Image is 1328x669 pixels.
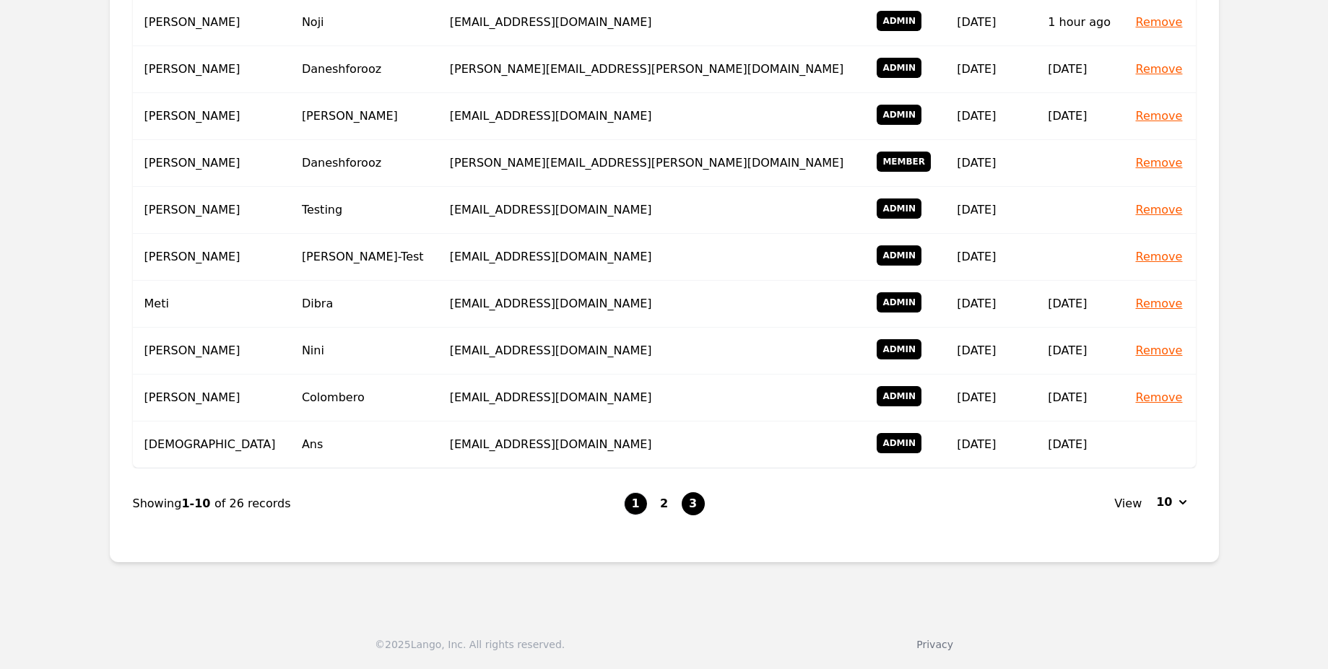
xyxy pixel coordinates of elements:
td: [EMAIL_ADDRESS][DOMAIN_NAME] [438,421,864,468]
button: 3 [682,492,705,515]
time: [DATE] [1048,390,1087,404]
button: Remove [1136,14,1183,31]
td: [PERSON_NAME] [133,46,290,93]
button: Remove [1136,342,1183,359]
button: 2 [653,492,676,515]
div: © 2025 Lango, Inc. All rights reserved. [375,637,565,652]
td: Nini [290,328,438,375]
td: Daneshforooz [290,46,438,93]
td: Daneshforooz [290,140,438,187]
time: [DATE] [957,109,996,123]
time: [DATE] [1048,109,1087,123]
button: Remove [1136,108,1183,125]
time: 1 hour ago [1048,15,1111,29]
time: [DATE] [957,344,996,357]
time: [DATE] [1048,344,1087,357]
span: Admin [877,11,921,31]
span: 10 [1156,494,1172,511]
button: Remove [1136,248,1183,266]
td: [PERSON_NAME] [133,328,290,375]
td: [PERSON_NAME] [133,93,290,140]
button: Remove [1136,154,1183,172]
td: [PERSON_NAME] [133,187,290,234]
span: Admin [877,339,921,359]
div: Showing of 26 records [133,495,624,512]
button: Remove [1136,295,1183,312]
span: Admin [877,386,921,406]
span: Admin [877,58,921,78]
td: Dibra [290,281,438,328]
span: Admin [877,198,921,219]
span: Admin [877,245,921,266]
span: View [1114,495,1142,512]
time: [DATE] [957,390,996,404]
span: Admin [877,433,921,453]
button: Remove [1136,61,1183,78]
td: [PERSON_NAME]-Test [290,234,438,281]
button: 10 [1147,491,1195,514]
td: [PERSON_NAME] [290,93,438,140]
span: 1-10 [181,497,214,510]
time: [DATE] [1048,297,1087,310]
td: Colombero [290,375,438,421]
td: Ans [290,421,438,468]
td: [PERSON_NAME][EMAIL_ADDRESS][PERSON_NAME][DOMAIN_NAME] [438,46,864,93]
time: [DATE] [957,250,996,263]
td: [EMAIL_ADDRESS][DOMAIN_NAME] [438,281,864,328]
time: [DATE] [957,437,996,451]
td: Meti [133,281,290,328]
a: Privacy [916,639,953,650]
td: [EMAIL_ADDRESS][DOMAIN_NAME] [438,328,864,375]
time: [DATE] [1048,62,1087,76]
td: [PERSON_NAME] [133,375,290,421]
time: [DATE] [957,15,996,29]
button: Remove [1136,389,1183,406]
nav: Page navigation [133,468,1196,539]
span: Admin [877,292,921,312]
td: [DEMOGRAPHIC_DATA] [133,421,290,468]
td: [PERSON_NAME] [133,140,290,187]
td: Testing [290,187,438,234]
td: [EMAIL_ADDRESS][DOMAIN_NAME] [438,187,864,234]
td: [EMAIL_ADDRESS][DOMAIN_NAME] [438,375,864,421]
span: Member [877,152,931,172]
time: [DATE] [957,297,996,310]
button: Remove [1136,201,1183,219]
td: [PERSON_NAME][EMAIL_ADDRESS][PERSON_NAME][DOMAIN_NAME] [438,140,864,187]
time: [DATE] [957,62,996,76]
td: [PERSON_NAME] [133,234,290,281]
td: [EMAIL_ADDRESS][DOMAIN_NAME] [438,93,864,140]
td: [EMAIL_ADDRESS][DOMAIN_NAME] [438,234,864,281]
span: Admin [877,105,921,125]
time: [DATE] [957,156,996,170]
time: [DATE] [1048,437,1087,451]
time: [DATE] [957,203,996,217]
